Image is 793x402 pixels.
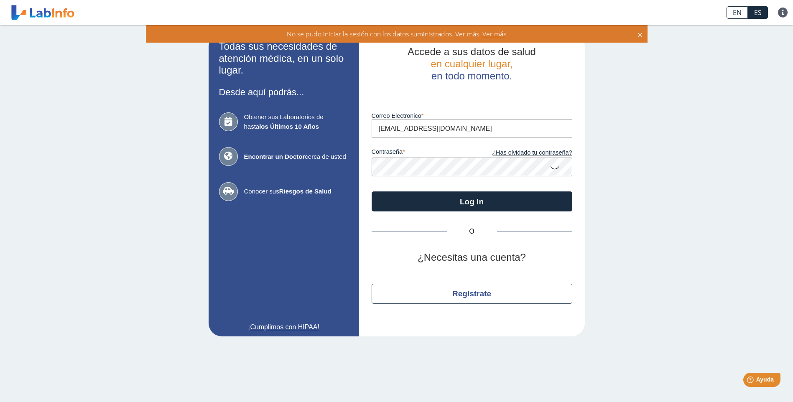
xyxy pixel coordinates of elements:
button: Regístrate [372,284,572,304]
span: Conocer sus [244,187,349,196]
span: Obtener sus Laboratorios de hasta [244,112,349,131]
h2: ¿Necesitas una cuenta? [372,252,572,264]
span: cerca de usted [244,152,349,162]
a: ES [748,6,768,19]
iframe: Help widget launcher [719,369,784,393]
span: en todo momento. [431,70,512,81]
a: ¿Has olvidado tu contraseña? [472,148,572,158]
b: los Últimos 10 Años [259,123,319,130]
button: Log In [372,191,572,211]
span: en cualquier lugar, [431,58,513,69]
span: No se pudo iniciar la sesión con los datos suministrados. Ver más. [287,29,481,38]
h2: Todas sus necesidades de atención médica, en un solo lugar. [219,41,349,76]
span: Accede a sus datos de salud [408,46,536,57]
label: contraseña [372,148,472,158]
label: Correo Electronico [372,112,572,119]
b: Riesgos de Salud [279,188,331,195]
a: ¡Cumplimos con HIPAA! [219,322,349,332]
h3: Desde aquí podrás... [219,87,349,97]
span: O [447,226,497,237]
span: Ver más [481,29,506,38]
b: Encontrar un Doctor [244,153,305,160]
a: EN [727,6,748,19]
